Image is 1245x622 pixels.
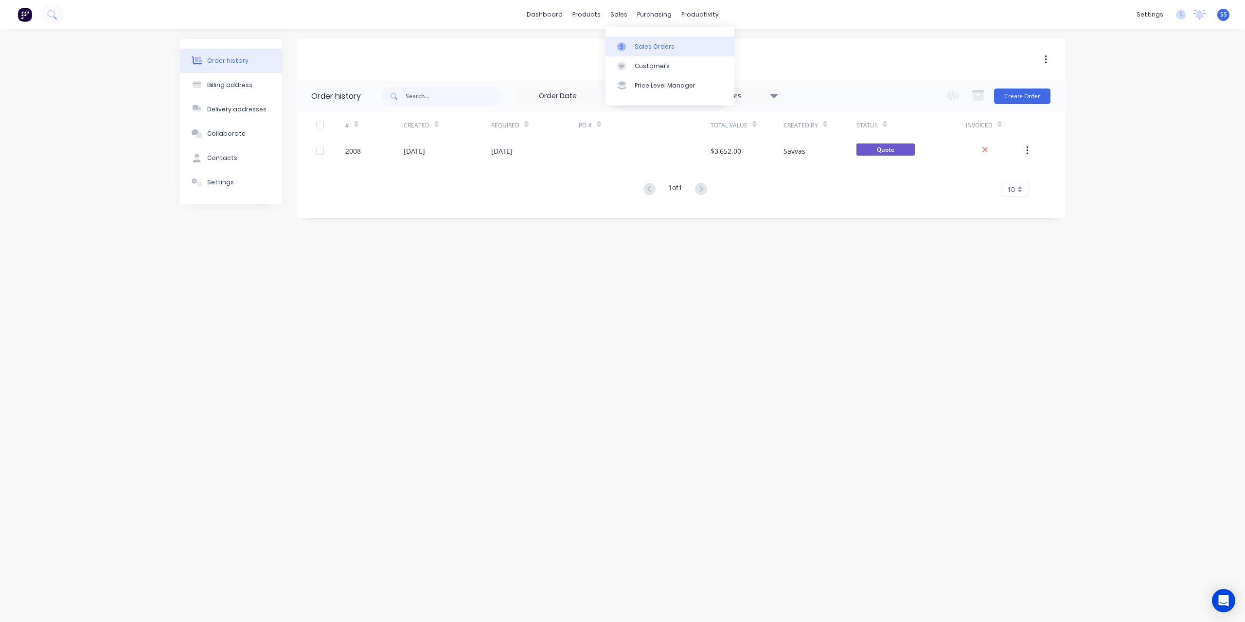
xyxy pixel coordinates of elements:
[676,7,724,22] div: productivity
[856,121,878,130] div: Status
[180,97,282,122] button: Delivery addresses
[966,121,993,130] div: Invoiced
[180,49,282,73] button: Order history
[702,90,783,101] div: 5 Statuses
[711,146,741,156] div: $3,652.00
[579,112,710,139] div: PO #
[605,76,734,95] a: Price Level Manager
[311,90,361,102] div: Order history
[856,112,966,139] div: Status
[345,112,404,139] div: #
[635,81,695,90] div: Price Level Manager
[345,146,361,156] div: 2008
[207,56,249,65] div: Order history
[207,129,246,138] div: Collaborate
[635,62,670,71] div: Customers
[207,178,234,187] div: Settings
[783,146,805,156] div: Savvas
[856,143,915,156] span: Quote
[180,122,282,146] button: Collaborate
[783,121,818,130] div: Created By
[783,112,856,139] div: Created By
[711,121,747,130] div: Total Value
[517,89,599,104] input: Order Date
[345,121,349,130] div: #
[635,42,675,51] div: Sales Orders
[605,56,734,76] a: Customers
[180,146,282,170] button: Contacts
[1007,184,1015,195] span: 10
[491,112,579,139] div: Required
[207,105,267,114] div: Delivery addresses
[605,7,632,22] div: sales
[568,7,605,22] div: products
[1212,589,1235,612] div: Open Intercom Messenger
[711,112,783,139] div: Total Value
[579,121,592,130] div: PO #
[966,112,1024,139] div: Invoiced
[180,170,282,195] button: Settings
[207,81,252,89] div: Billing address
[605,36,734,56] a: Sales Orders
[1220,10,1227,19] span: SS
[1132,7,1168,22] div: settings
[404,112,491,139] div: Created
[632,7,676,22] div: purchasing
[406,87,502,106] input: Search...
[180,73,282,97] button: Billing address
[994,89,1050,104] button: Create Order
[491,146,513,156] div: [DATE]
[668,182,682,196] div: 1 of 1
[207,154,237,162] div: Contacts
[404,121,429,130] div: Created
[404,146,425,156] div: [DATE]
[18,7,32,22] img: Factory
[491,121,519,130] div: Required
[522,7,568,22] a: dashboard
